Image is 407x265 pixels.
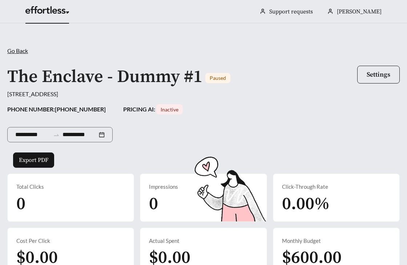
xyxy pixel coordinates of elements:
span: Settings [367,70,390,79]
span: Go Back [7,47,28,54]
span: 0 [16,193,25,215]
span: Inactive [161,106,178,113]
span: Export PDF [19,156,48,164]
div: Actual Spent [149,237,258,245]
span: swap-right [53,132,60,138]
a: Support requests [269,8,313,15]
div: Total Clicks [16,183,125,191]
div: [STREET_ADDRESS] [7,90,400,98]
button: Export PDF [13,152,54,168]
button: Settings [357,66,400,83]
div: Monthly Budget [282,237,391,245]
div: Click-Through Rate [282,183,391,191]
strong: PHONE NUMBER: [PHONE_NUMBER] [7,106,106,113]
span: 0.00% [282,193,330,215]
span: [PERSON_NAME] [337,8,382,15]
h1: The Enclave - Dummy #1 [7,66,202,88]
strong: PRICING AI: [123,106,183,113]
span: 0 [149,193,158,215]
span: to [53,131,60,138]
div: Cost Per Click [16,237,125,245]
span: Paused [210,75,226,81]
div: Impressions [149,183,258,191]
